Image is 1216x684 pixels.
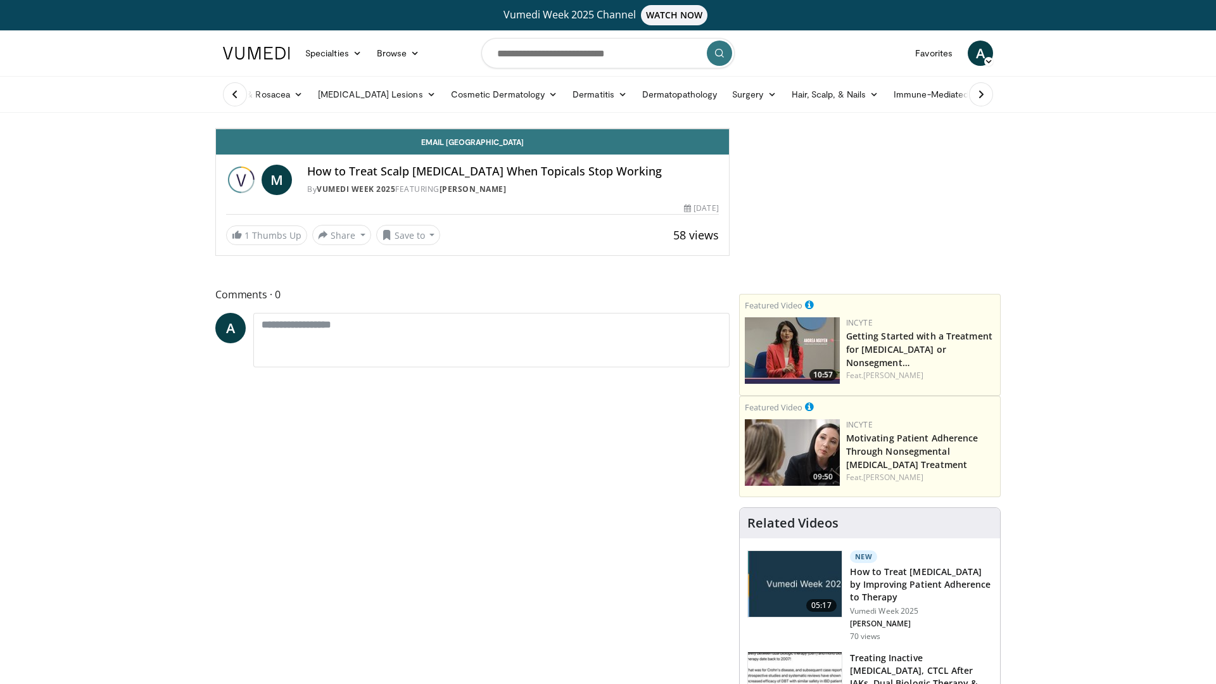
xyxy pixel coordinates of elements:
[745,419,840,486] img: 39505ded-af48-40a4-bb84-dee7792dcfd5.png.150x105_q85_crop-smart_upscale.jpg
[968,41,993,66] a: A
[775,128,965,286] iframe: Advertisement
[850,631,881,642] p: 70 views
[376,225,441,245] button: Save to
[307,165,719,179] h4: How to Treat Scalp [MEDICAL_DATA] When Topicals Stop Working
[440,184,507,194] a: [PERSON_NAME]
[745,402,802,413] small: Featured Video
[850,550,878,563] p: New
[806,599,837,612] span: 05:17
[223,47,290,60] img: VuMedi Logo
[641,5,708,25] span: WATCH NOW
[745,317,840,384] a: 10:57
[863,370,923,381] a: [PERSON_NAME]
[846,330,992,369] a: Getting Started with a Treatment for [MEDICAL_DATA] or Nonsegment…
[369,41,427,66] a: Browse
[745,300,802,311] small: Featured Video
[215,286,730,303] span: Comments 0
[225,5,991,25] a: Vumedi Week 2025 ChannelWATCH NOW
[850,619,992,629] p: [PERSON_NAME]
[846,432,978,471] a: Motivating Patient Adherence Through Nonsegmental [MEDICAL_DATA] Treatment
[244,229,250,241] span: 1
[226,225,307,245] a: 1 Thumbs Up
[307,184,719,195] div: By FEATURING
[481,38,735,68] input: Search topics, interventions
[443,82,565,107] a: Cosmetic Dermatology
[725,82,784,107] a: Surgery
[748,551,842,617] img: 686d8672-2919-4606-b2e9-16909239eac7.jpg.150x105_q85_crop-smart_upscale.jpg
[846,419,873,430] a: Incyte
[312,225,371,245] button: Share
[635,82,725,107] a: Dermatopathology
[747,516,839,531] h4: Related Videos
[846,317,873,328] a: Incyte
[215,313,246,343] a: A
[846,370,995,381] div: Feat.
[747,550,992,642] a: 05:17 New How to Treat [MEDICAL_DATA] by Improving Patient Adherence to Therapy Vumedi Week 2025 ...
[262,165,292,195] a: M
[863,472,923,483] a: [PERSON_NAME]
[226,165,256,195] img: Vumedi Week 2025
[908,41,960,66] a: Favorites
[850,566,992,604] h3: How to Treat [MEDICAL_DATA] by Improving Patient Adherence to Therapy
[745,419,840,486] a: 09:50
[673,227,719,243] span: 58 views
[317,184,395,194] a: Vumedi Week 2025
[745,317,840,384] img: e02a99de-beb8-4d69-a8cb-018b1ffb8f0c.png.150x105_q85_crop-smart_upscale.jpg
[784,82,886,107] a: Hair, Scalp, & Nails
[809,369,837,381] span: 10:57
[684,203,718,214] div: [DATE]
[565,82,635,107] a: Dermatitis
[215,82,310,107] a: Acne & Rosacea
[846,472,995,483] div: Feat.
[809,471,837,483] span: 09:50
[850,606,992,616] p: Vumedi Week 2025
[310,82,443,107] a: [MEDICAL_DATA] Lesions
[298,41,369,66] a: Specialties
[216,129,729,155] a: Email [GEOGRAPHIC_DATA]
[886,82,989,107] a: Immune-Mediated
